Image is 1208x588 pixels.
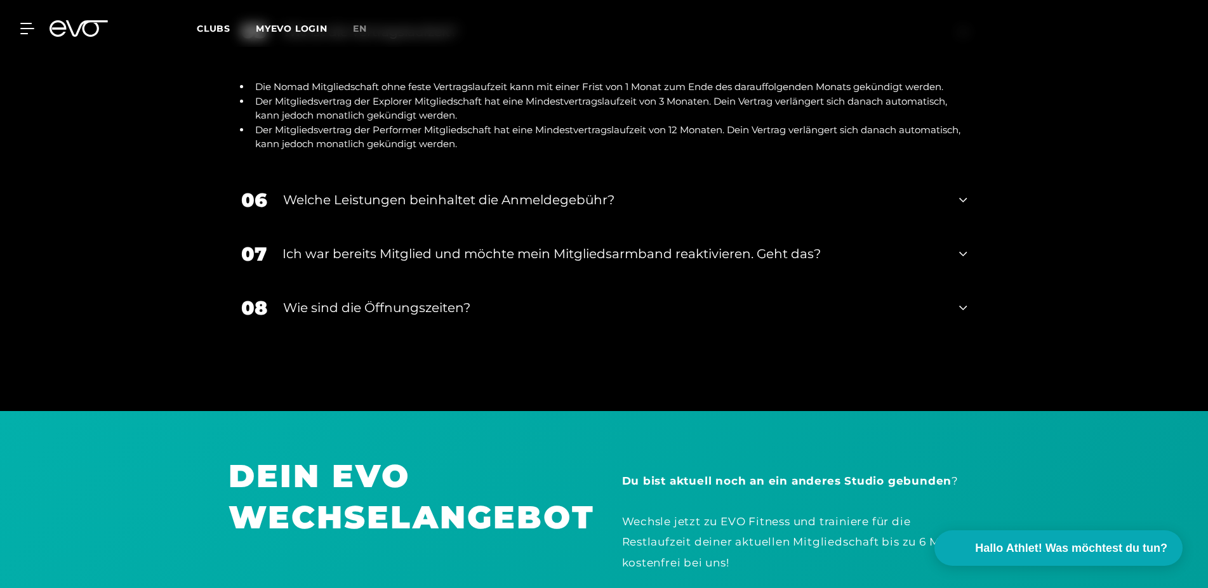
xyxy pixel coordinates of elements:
div: 08 [241,294,267,322]
div: ? Wechsle jetzt zu EVO Fitness und trainiere für die Restlaufzeit deiner aktuellen Mitgliedschaft... [622,471,980,573]
span: en [353,23,367,34]
li: Der Mitgliedsvertrag der Explorer Mitgliedschaft hat eine Mindestvertragslaufzeit von 3 Monaten. ... [251,95,967,123]
a: Clubs [197,22,256,34]
li: Der Mitgliedsvertrag der Performer Mitgliedschaft hat eine Mindestvertragslaufzeit von 12 Monaten... [251,123,967,152]
div: Ich war bereits Mitglied und möchte mein Mitgliedsarmband reaktivieren. Geht das? [282,244,944,263]
span: Clubs [197,23,230,34]
div: Wie sind die Öffnungszeiten? [283,298,944,317]
div: Welche Leistungen beinhaltet die Anmeldegebühr? [283,190,944,209]
li: Die Nomad Mitgliedschaft ohne feste Vertragslaufzeit kann mit einer Frist von 1 Monat zum Ende de... [251,80,967,95]
div: 06 [241,186,267,214]
div: 07 [241,240,267,268]
button: Hallo Athlet! Was möchtest du tun? [934,530,1183,566]
h1: DEIN EVO WECHSELANGEBOT [229,455,587,538]
span: Hallo Athlet! Was möchtest du tun? [975,540,1167,557]
strong: Du bist aktuell noch an ein anderes Studio gebunden [622,474,952,487]
a: en [353,22,382,36]
a: MYEVO LOGIN [256,23,328,34]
